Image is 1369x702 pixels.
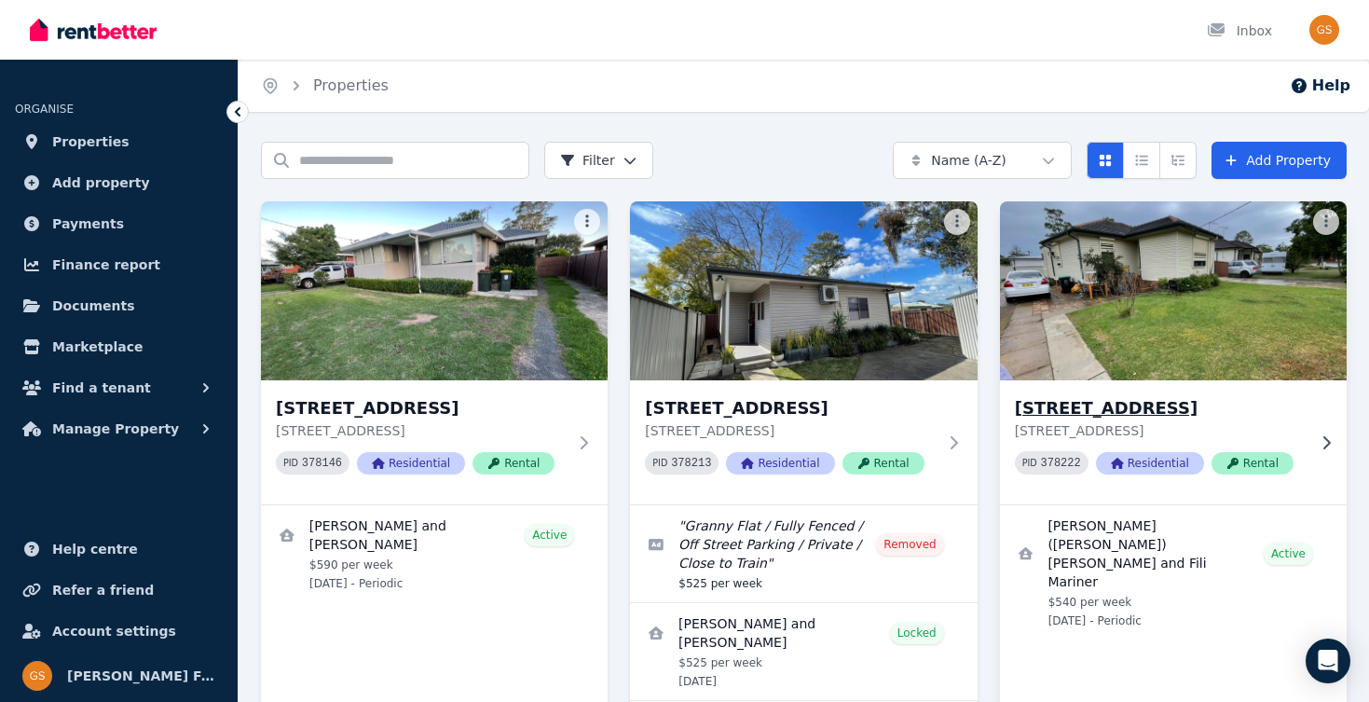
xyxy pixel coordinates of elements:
[261,505,608,602] a: View details for Lemuel and Liberty Ramos
[15,164,223,201] a: Add property
[1123,142,1160,179] button: Compact list view
[261,201,608,380] img: 15 Crown St, Riverstone
[574,209,600,235] button: More options
[15,103,74,116] span: ORGANISE
[1041,457,1081,470] code: 378222
[1087,142,1197,179] div: View options
[276,395,567,421] h3: [STREET_ADDRESS]
[52,172,150,194] span: Add property
[67,665,215,687] span: [PERSON_NAME] Family Super Pty Ltd ATF [PERSON_NAME] Family Super
[15,246,223,283] a: Finance report
[239,60,411,112] nav: Breadcrumb
[726,452,834,475] span: Residential
[52,295,135,317] span: Documents
[944,209,970,235] button: More options
[842,452,924,475] span: Rental
[52,213,124,235] span: Payments
[1159,142,1197,179] button: Expanded list view
[1015,395,1306,421] h3: [STREET_ADDRESS]
[52,336,143,358] span: Marketplace
[15,328,223,365] a: Marketplace
[52,538,138,560] span: Help centre
[302,457,342,470] code: 378146
[30,16,157,44] img: RentBetter
[313,76,389,94] a: Properties
[15,287,223,324] a: Documents
[261,201,608,504] a: 15 Crown St, Riverstone[STREET_ADDRESS][STREET_ADDRESS]PID 378146ResidentialRental
[52,620,176,642] span: Account settings
[357,452,465,475] span: Residential
[15,571,223,609] a: Refer a friend
[544,142,653,179] button: Filter
[15,613,223,650] a: Account settings
[630,603,977,700] a: View details for Alvin Banaag and Edwin Bico
[645,395,936,421] h3: [STREET_ADDRESS]
[1212,142,1347,179] a: Add Property
[671,457,711,470] code: 378213
[1087,142,1124,179] button: Card view
[1015,421,1306,440] p: [STREET_ADDRESS]
[276,421,567,440] p: [STREET_ADDRESS]
[931,151,1006,170] span: Name (A-Z)
[22,661,52,691] img: Stanyer Family Super Pty Ltd ATF Stanyer Family Super
[1313,209,1339,235] button: More options
[1096,452,1204,475] span: Residential
[1306,639,1350,683] div: Open Intercom Messenger
[1000,201,1347,504] a: 43 Catalina St, North St Marys[STREET_ADDRESS][STREET_ADDRESS]PID 378222ResidentialRental
[1309,15,1339,45] img: Stanyer Family Super Pty Ltd ATF Stanyer Family Super
[645,421,936,440] p: [STREET_ADDRESS]
[15,530,223,568] a: Help centre
[1207,21,1272,40] div: Inbox
[52,254,160,276] span: Finance report
[283,458,298,468] small: PID
[652,458,667,468] small: PID
[1212,452,1294,475] span: Rental
[630,201,977,504] a: 15A Crown St, Riverstone[STREET_ADDRESS][STREET_ADDRESS]PID 378213ResidentialRental
[630,505,977,602] a: Edit listing: Granny Flat / Fully Fenced / Off Street Parking / Private / Close to Train
[15,205,223,242] a: Payments
[1290,75,1350,97] button: Help
[560,151,615,170] span: Filter
[630,201,977,380] img: 15A Crown St, Riverstone
[52,579,154,601] span: Refer a friend
[991,197,1355,385] img: 43 Catalina St, North St Marys
[52,131,130,153] span: Properties
[15,369,223,406] button: Find a tenant
[893,142,1072,179] button: Name (A-Z)
[1022,458,1037,468] small: PID
[52,418,179,440] span: Manage Property
[15,123,223,160] a: Properties
[1000,505,1347,640] a: View details for Vitaliano (Victor) Pulaa and Fili Mariner
[15,410,223,447] button: Manage Property
[472,452,554,475] span: Rental
[52,377,151,399] span: Find a tenant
